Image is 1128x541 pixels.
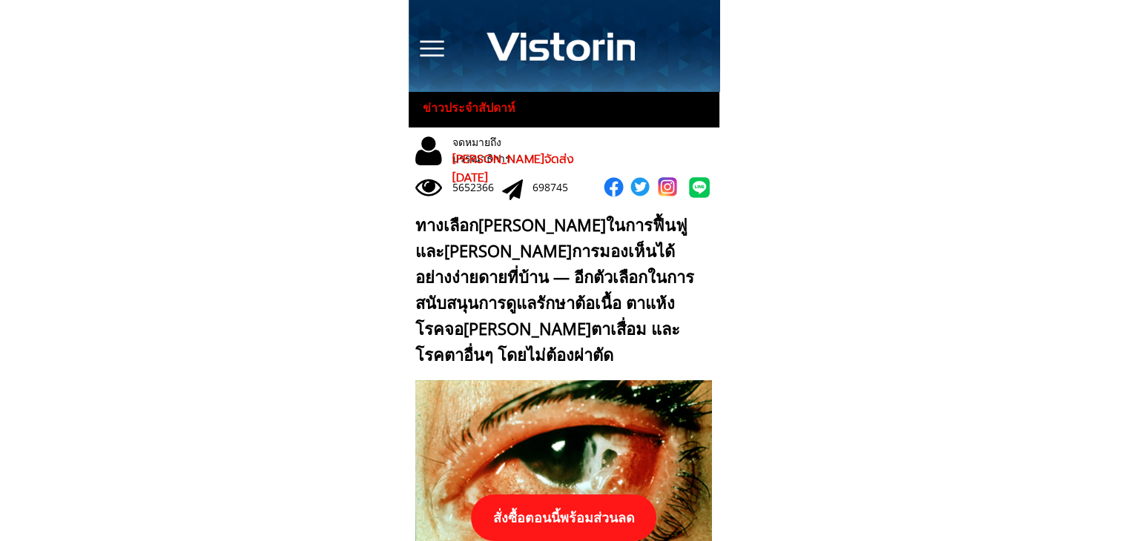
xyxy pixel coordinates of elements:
div: จดหมายถึงบรรณาธิการ [452,134,559,167]
h3: ข่าวประจำสัปดาห์ [423,99,529,118]
div: 5652366 [452,179,502,196]
span: [PERSON_NAME]จัดส่ง [DATE] [452,150,574,187]
div: ทางเลือก[PERSON_NAME]ในการฟื้นฟูและ[PERSON_NAME]การมองเห็นได้อย่างง่ายดายที่บ้าน — อีกตัวเลือกในก... [415,212,705,368]
div: 698745 [532,179,582,196]
p: สั่งซื้อตอนนี้พร้อมส่วนลด [471,494,656,541]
